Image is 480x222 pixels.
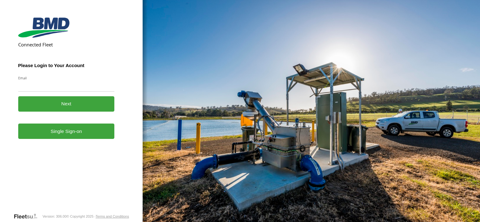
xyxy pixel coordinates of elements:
[95,214,129,218] a: Terms and Conditions
[18,18,69,38] img: BMD
[18,76,115,80] label: Email
[42,214,66,218] div: Version: 306.00
[18,96,115,112] button: Next
[18,41,115,48] h2: Connected Fleet
[18,124,115,139] a: Single Sign-on
[18,63,115,68] h3: Please Login to Your Account
[67,214,129,218] div: © Copyright 2025 -
[14,213,42,219] a: Visit our Website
